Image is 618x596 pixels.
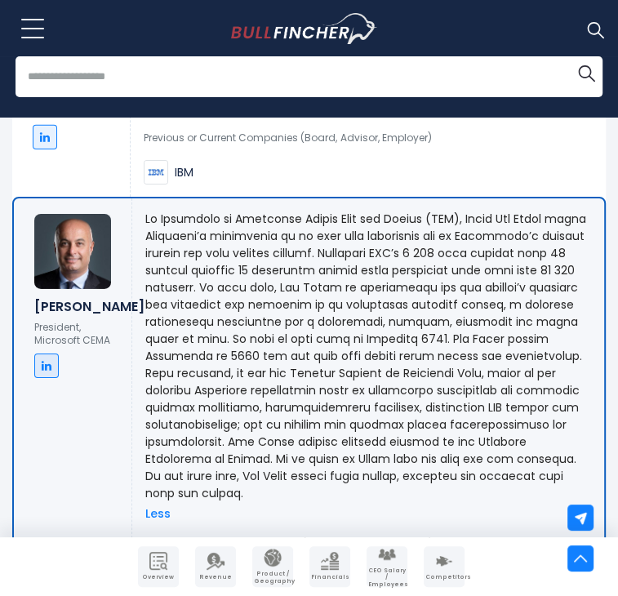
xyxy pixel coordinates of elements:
[144,131,593,145] p: Previous or Current Companies (Board, Advisor, Employer)
[34,299,111,314] h6: [PERSON_NAME]
[311,574,349,580] span: Financials
[145,506,171,521] a: Less
[425,574,463,580] span: Competitors
[231,13,377,44] img: Bullfincher logo
[195,546,236,587] a: Company Revenue
[138,546,179,587] a: Company Overview
[424,546,465,587] a: Company Competitors
[140,574,177,580] span: Overview
[34,321,111,346] p: President, Microsoft CEMA
[175,165,193,180] span: IBM
[367,546,407,587] a: Company Employees
[254,571,291,585] span: Product / Geography
[34,214,111,289] img: Samer Abu-Ltaif
[570,56,602,89] button: Search
[33,55,109,118] p: President, Global Small, Medium Enterprises And Channel
[197,574,234,580] span: Revenue
[144,160,168,185] img: IBM
[368,567,406,588] span: CEO Salary / Employees
[252,546,293,587] a: Company Product/Geography
[309,546,350,587] a: Company Financials
[231,13,407,44] a: Go to homepage
[145,211,591,502] p: Lo Ipsumdolo si Ametconse Adipis Elit sed Doeius (TEM), Incid Utl Etdol magna Aliquaeni’a minimve...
